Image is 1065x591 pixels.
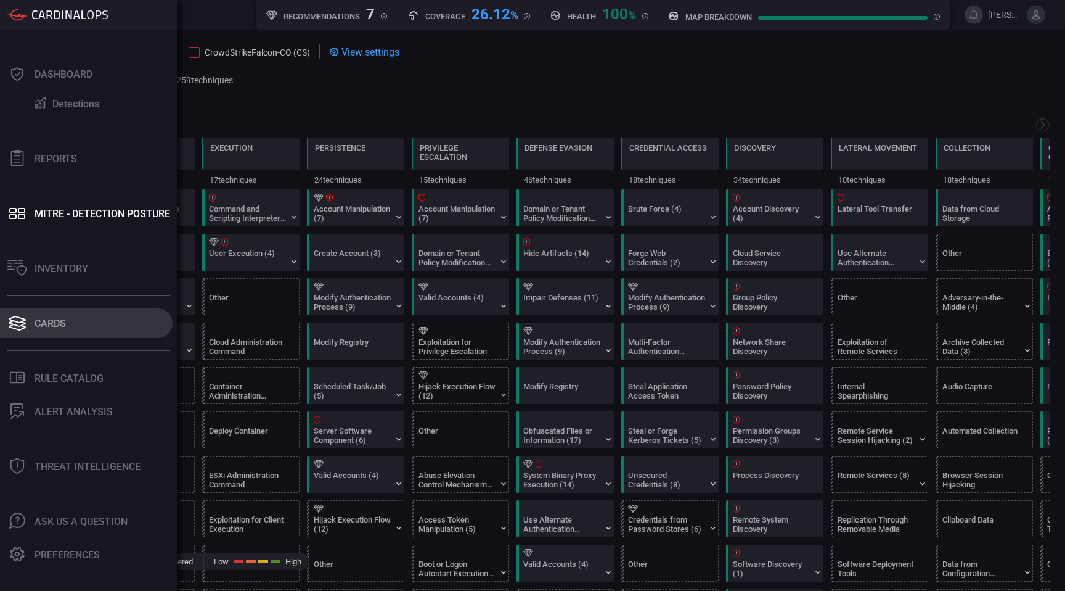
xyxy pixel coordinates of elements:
div: Other [628,560,705,578]
div: Defense Evasion [524,143,592,152]
div: ALERT ANALYSIS [35,406,113,418]
div: T1674: Input Injection (Not covered) [202,545,300,582]
div: T1098: Account Manipulation [412,189,509,226]
div: Abuse Elevation Control Mechanism (6) [418,471,496,489]
div: T1091: Replication Through Removable Media (Not covered) [831,500,928,537]
div: T1606: Forge Web Credentials [621,234,719,271]
div: T1136: Create Account [307,234,404,271]
div: T1203: Exploitation for Client Execution (Not covered) [202,500,300,537]
div: T1200: Hardware Additions (Not covered) [97,500,195,537]
button: CrowdStrikeFalcon-CO (CS) [189,46,310,58]
div: Domain or Tenant Policy Modification (2) [523,204,600,223]
div: Unsecured Credentials (8) [628,471,705,489]
div: Use Alternate Authentication Material (4) [838,249,915,267]
div: 18 techniques [621,170,719,189]
div: T1021: Remote Services (Not covered) [831,456,928,493]
div: T1078: Valid Accounts [97,323,195,360]
div: User Execution (4) [209,249,286,267]
div: Remote Services (8) [838,471,915,489]
div: Account Manipulation (7) [418,204,496,223]
div: Multi-Factor Authentication Request Generation [628,337,705,356]
div: Deploy Container [209,426,286,445]
div: Other (Not covered) [412,411,509,448]
div: Scheduled Task/Job (5) [314,382,391,400]
div: Rule Catalog [35,373,104,384]
div: 100 [602,6,636,20]
div: Automated Collection [942,426,1019,445]
div: Credential Access [629,143,707,152]
span: CrowdStrikeFalcon-CO (CS) [205,48,310,57]
div: T1518: Software Discovery [726,545,823,582]
div: T1550: Use Alternate Authentication Material [516,500,614,537]
h5: Health [567,12,596,21]
div: Account Manipulation (7) [314,204,391,223]
div: T1528: Steal Application Access Token [621,367,719,404]
div: T1078: Valid Accounts [307,456,404,493]
div: Discovery [734,143,776,152]
div: T1135: Network Share Discovery [726,323,823,360]
div: T1078: Valid Accounts [516,545,614,582]
div: T1053: Scheduled Task/Job [307,367,404,404]
div: T1556: Modify Authentication Process [621,278,719,315]
div: T1218: System Binary Proxy Execution [516,456,614,493]
div: Inventory [35,263,88,275]
div: ESXi Administration Command [209,471,286,489]
div: Remote Service Session Hijacking (2) [838,426,915,445]
div: Steal or Forge Kerberos Tickets (5) [628,426,705,445]
div: Command and Scripting Interpreter (12) [209,204,286,223]
div: Access Token Manipulation (5) [418,515,496,534]
div: Other (Not covered) [621,545,719,582]
div: View settings [329,44,399,59]
div: Cloud Administration Command [209,337,286,356]
div: Remote System Discovery [733,515,810,534]
div: Valid Accounts (4) [523,560,600,578]
div: TA0004: Privilege Escalation [412,138,509,189]
div: Data from Cloud Storage [942,204,1019,223]
div: T1558: Steal or Forge Kerberos Tickets [621,411,719,448]
div: TA0009: Collection [936,138,1033,189]
div: Privilege Escalation [420,143,501,162]
div: Brute Force (4) [628,204,705,223]
div: TA0007: Discovery [726,138,823,189]
div: Ask Us A Question [35,516,128,527]
div: T1550: Use Alternate Authentication Material [831,234,928,271]
div: 17 techniques [202,170,300,189]
div: Modify Registry [523,382,600,400]
div: T1562: Impair Defenses [516,278,614,315]
div: Steal Application Access Token [628,382,705,400]
div: Server Software Component (6) [314,426,391,445]
div: Internal Spearphishing [838,382,915,400]
div: Dashboard [35,68,92,80]
div: Modify Authentication Process (9) [523,337,600,356]
div: T1602: Data from Configuration Repository (Not covered) [936,545,1033,582]
div: T1675: ESXi Administration Command (Not covered) [202,456,300,493]
div: T1556: Modify Authentication Process [307,278,404,315]
div: Hide Artifacts (14) [523,249,600,267]
div: 18 techniques [936,170,1033,189]
span: High [285,557,301,566]
div: Execution [210,143,253,152]
div: Permission Groups Discovery (3) [733,426,810,445]
div: T1078: Valid Accounts [412,278,509,315]
div: TA0006: Credential Access [621,138,719,189]
div: Other (Not covered) [936,234,1033,271]
div: T1556: Modify Authentication Process [516,323,614,360]
h5: Coverage [425,12,465,21]
div: T1210: Exploitation of Remote Services (Not covered) [831,323,928,360]
div: T1659: Content Injection (Not covered) [97,411,195,448]
div: T1027: Obfuscated Files or Information [516,411,614,448]
div: Other (Not covered) [202,278,300,315]
div: Account Discovery (4) [733,204,810,223]
div: Process Discovery [733,471,810,489]
div: Forge Web Credentials (2) [628,249,705,267]
div: Domain or Tenant Policy Modification (2) [418,249,496,267]
div: Reports [35,153,77,165]
div: Software Discovery (1) [733,560,810,578]
div: T1526: Cloud Service Discovery [726,234,823,271]
div: Valid Accounts (4) [314,471,391,489]
div: Other [209,293,286,312]
div: 15 techniques [412,170,509,189]
div: T1190: Exploit Public-Facing Application [97,234,195,271]
div: T1534: Internal Spearphishing (Not covered) [831,367,928,404]
div: T1564: Hide Artifacts [516,234,614,271]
